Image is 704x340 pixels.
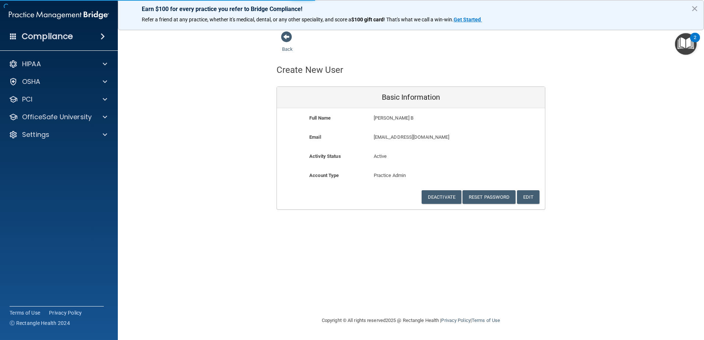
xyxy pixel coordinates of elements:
div: 2 [694,38,696,47]
p: PCI [22,95,32,104]
a: Get Started [454,17,482,22]
a: Terms of Use [10,309,40,316]
p: OfficeSafe University [22,113,92,121]
b: Account Type [309,173,339,178]
button: Reset Password [462,190,515,204]
div: Copyright © All rights reserved 2025 @ Rectangle Health | | [277,309,545,332]
a: Settings [9,130,107,139]
span: Refer a friend at any practice, whether it's medical, dental, or any other speciality, and score a [142,17,351,22]
b: Email [309,134,321,140]
a: Terms of Use [472,318,500,323]
p: Earn $100 for every practice you refer to Bridge Compliance! [142,6,680,13]
span: ! That's what we call a win-win. [384,17,454,22]
a: OfficeSafe University [9,113,107,121]
b: Full Name [309,115,331,121]
a: PCI [9,95,107,104]
b: Activity Status [309,153,341,159]
p: Active [374,152,448,161]
button: Close [691,3,698,14]
p: HIPAA [22,60,41,68]
a: OSHA [9,77,107,86]
a: Privacy Policy [441,318,470,323]
p: Practice Admin [374,171,448,180]
div: Basic Information [277,87,545,108]
img: PMB logo [9,8,109,22]
p: Settings [22,130,49,139]
strong: $100 gift card [351,17,384,22]
span: Ⓒ Rectangle Health 2024 [10,319,70,327]
p: [PERSON_NAME] B [374,114,491,123]
h4: Compliance [22,31,73,42]
h4: Create New User [277,65,344,75]
button: Open Resource Center, 2 new notifications [675,33,697,55]
p: OSHA [22,77,41,86]
a: Privacy Policy [49,309,82,316]
button: Edit [517,190,539,204]
button: Deactivate [422,190,461,204]
p: [EMAIL_ADDRESS][DOMAIN_NAME] [374,133,491,142]
strong: Get Started [454,17,481,22]
a: HIPAA [9,60,107,68]
a: Back [282,38,293,52]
